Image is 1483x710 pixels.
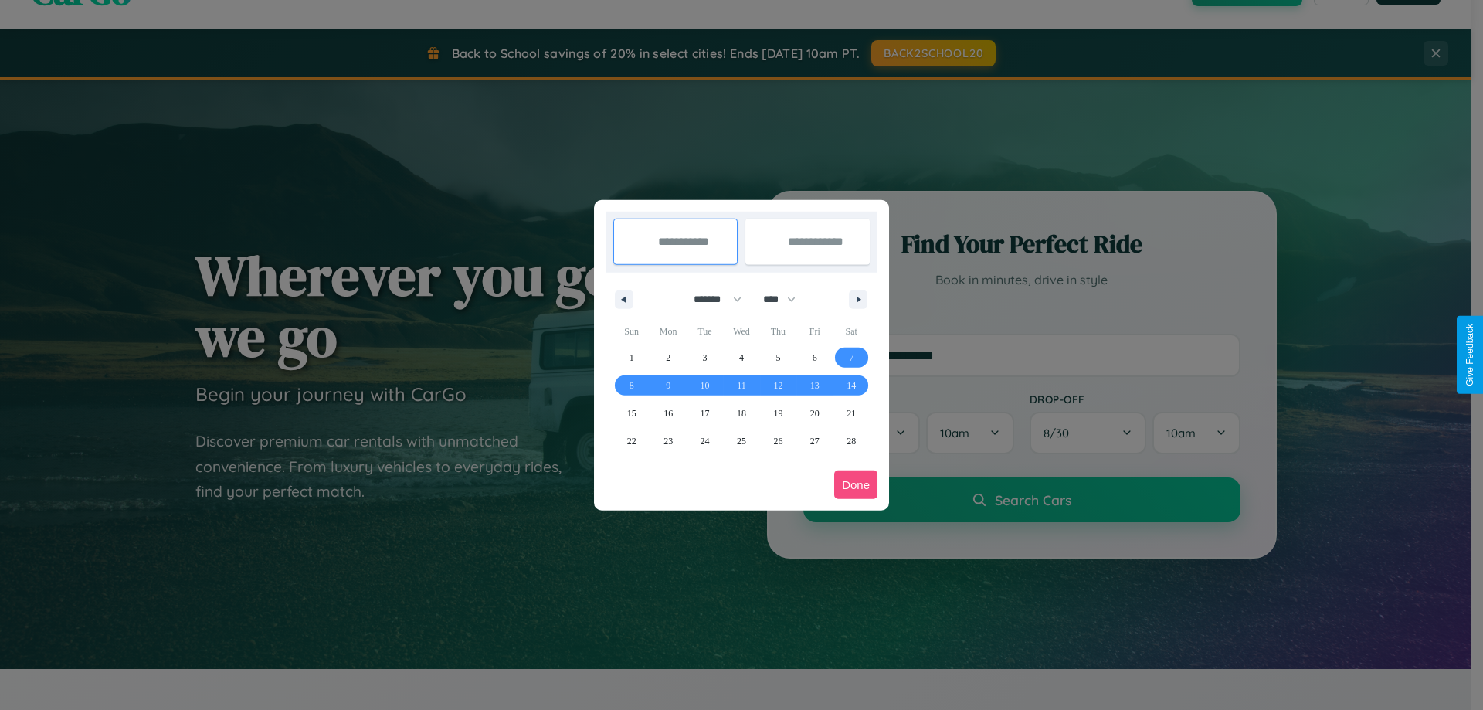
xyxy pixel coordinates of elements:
[737,372,746,399] span: 11
[796,344,833,372] button: 6
[796,319,833,344] span: Fri
[701,427,710,455] span: 24
[773,399,782,427] span: 19
[813,344,817,372] span: 6
[810,399,820,427] span: 20
[701,399,710,427] span: 17
[613,319,650,344] span: Sun
[687,399,723,427] button: 17
[613,372,650,399] button: 8
[627,399,636,427] span: 15
[773,427,782,455] span: 26
[833,344,870,372] button: 7
[760,399,796,427] button: 19
[810,427,820,455] span: 27
[687,344,723,372] button: 3
[760,427,796,455] button: 26
[796,399,833,427] button: 20
[737,399,746,427] span: 18
[687,427,723,455] button: 24
[663,427,673,455] span: 23
[613,427,650,455] button: 22
[739,344,744,372] span: 4
[723,427,759,455] button: 25
[687,372,723,399] button: 10
[833,399,870,427] button: 21
[737,427,746,455] span: 25
[833,319,870,344] span: Sat
[834,471,877,499] button: Done
[723,372,759,399] button: 11
[723,319,759,344] span: Wed
[650,372,686,399] button: 9
[760,372,796,399] button: 12
[760,319,796,344] span: Thu
[833,427,870,455] button: 28
[773,372,782,399] span: 12
[613,399,650,427] button: 15
[775,344,780,372] span: 5
[847,372,856,399] span: 14
[650,427,686,455] button: 23
[1464,324,1475,386] div: Give Feedback
[627,427,636,455] span: 22
[723,399,759,427] button: 18
[796,372,833,399] button: 13
[723,344,759,372] button: 4
[666,372,670,399] span: 9
[833,372,870,399] button: 14
[810,372,820,399] span: 13
[687,319,723,344] span: Tue
[849,344,853,372] span: 7
[630,344,634,372] span: 1
[701,372,710,399] span: 10
[847,427,856,455] span: 28
[650,344,686,372] button: 2
[760,344,796,372] button: 5
[796,427,833,455] button: 27
[703,344,708,372] span: 3
[650,319,686,344] span: Mon
[847,399,856,427] span: 21
[650,399,686,427] button: 16
[613,344,650,372] button: 1
[663,399,673,427] span: 16
[630,372,634,399] span: 8
[666,344,670,372] span: 2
